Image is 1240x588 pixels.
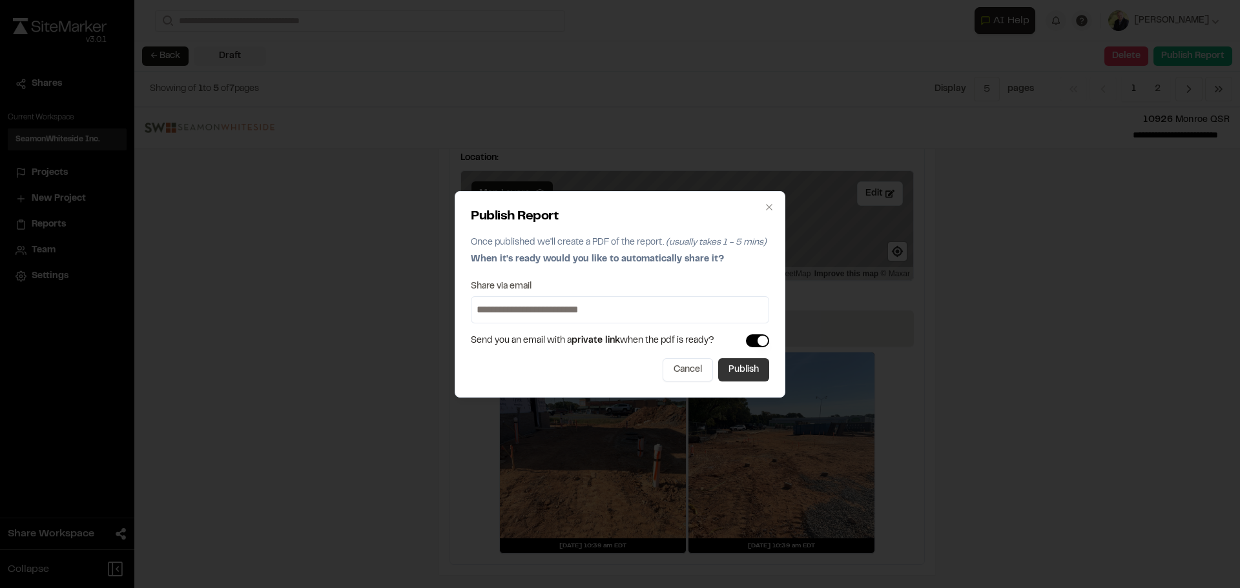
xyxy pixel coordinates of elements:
[471,282,532,291] label: Share via email
[718,358,769,381] button: Publish
[471,334,714,348] span: Send you an email with a when the pdf is ready?
[572,337,620,345] span: private link
[666,239,767,247] span: (usually takes 1 - 5 mins)
[471,236,769,250] p: Once published we'll create a PDF of the report.
[663,358,713,381] button: Cancel
[471,207,769,227] h2: Publish Report
[471,256,724,263] span: When it's ready would you like to automatically share it?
